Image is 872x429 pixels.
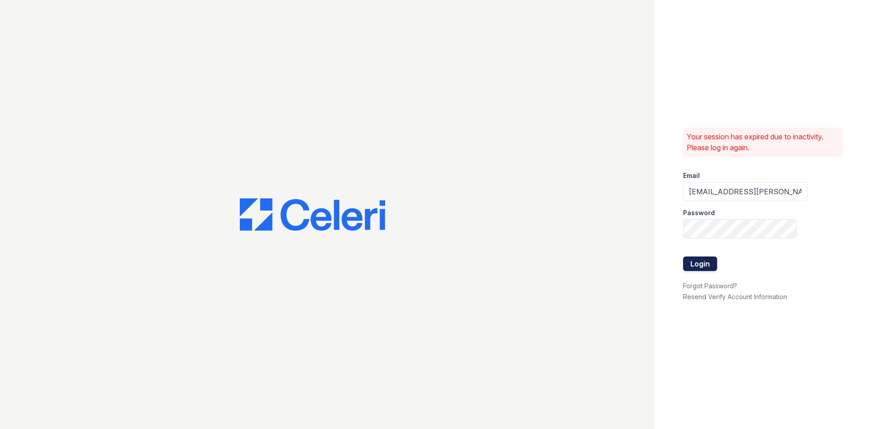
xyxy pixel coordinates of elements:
[683,208,715,217] label: Password
[687,131,839,153] p: Your session has expired due to inactivity. Please log in again.
[683,282,737,290] a: Forgot Password?
[683,293,787,301] a: Resend Verify Account Information
[240,198,385,231] img: CE_Logo_Blue-a8612792a0a2168367f1c8372b55b34899dd931a85d93a1a3d3e32e68fde9ad4.png
[683,256,717,271] button: Login
[683,171,700,180] label: Email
